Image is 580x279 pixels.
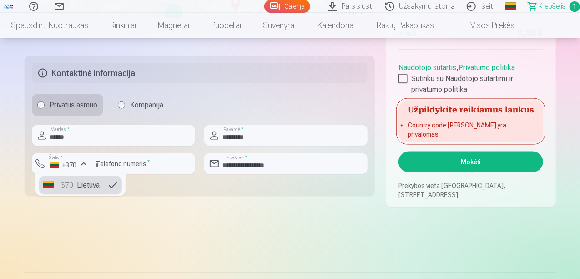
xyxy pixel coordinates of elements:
[408,121,534,139] li: Country code : [PERSON_NAME] yra privalomas
[4,4,14,9] img: /fa5
[32,63,368,83] h5: Kontaktinė informacija
[252,13,307,38] a: Suvenyrai
[147,13,200,38] a: Magnetai
[99,13,147,38] a: Rinkiniai
[459,63,515,72] a: Privatumo politika
[39,176,122,194] li: Lietuva
[32,174,91,189] div: [PERSON_NAME] yra privalomas
[398,63,456,72] a: Naudotojo sutartis
[112,94,169,116] label: Kompanija
[398,101,543,117] h5: Užpildykite reikiamus laukus
[398,59,543,95] div: ,
[445,13,525,38] a: Visos prekės
[307,13,366,38] a: Kalendoriai
[46,154,65,161] label: Šalis
[366,13,445,38] a: Raktų pakabukas
[570,1,580,12] span: 1
[398,182,543,200] p: Prekybos vieta [GEOGRAPHIC_DATA], [STREET_ADDRESS]
[37,101,45,109] input: Privatus asmuo
[57,180,76,191] div: +370
[32,153,91,174] button: Šalis*+370
[398,152,543,172] button: Mokėti
[118,101,125,109] input: Kompanija
[32,94,103,116] label: Privatus asmuo
[538,1,566,12] span: Krepšelis
[50,161,77,170] div: +370
[398,73,543,95] label: Sutinku su Naudotojo sutartimi ir privatumo politika
[200,13,252,38] a: Puodeliai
